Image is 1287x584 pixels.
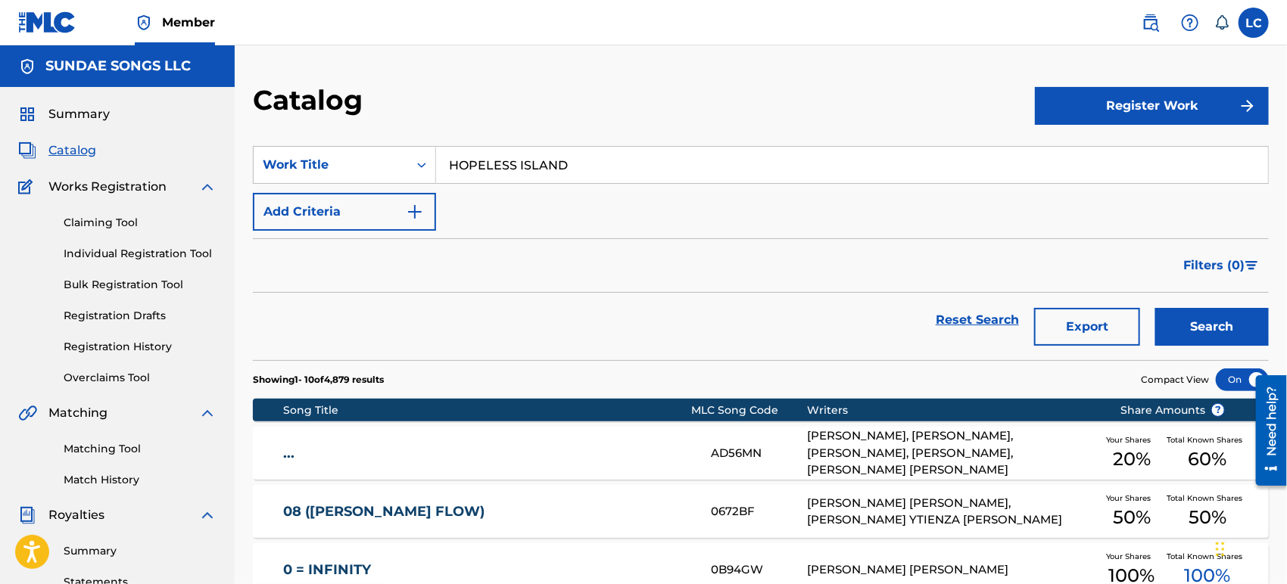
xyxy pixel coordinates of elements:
span: Summary [48,105,110,123]
button: Register Work [1035,87,1269,125]
img: help [1181,14,1199,32]
div: User Menu [1239,8,1269,38]
a: Summary [64,543,217,559]
img: search [1142,14,1160,32]
img: Works Registration [18,178,38,196]
span: 20 % [1113,446,1151,473]
span: Filters ( 0 ) [1183,256,1245,275]
a: CatalogCatalog [18,141,96,160]
h2: Catalog [253,83,370,117]
span: 50 % [1113,504,1151,531]
div: Song Title [283,402,691,418]
span: Your Shares [1107,434,1158,446]
div: Notifications [1214,15,1229,30]
span: Works Registration [48,178,167,196]
a: Matching Tool [64,441,217,457]
div: [PERSON_NAME], [PERSON_NAME], [PERSON_NAME], [PERSON_NAME], [PERSON_NAME] [PERSON_NAME] [808,427,1097,479]
a: Claiming Tool [64,215,217,231]
div: Work Title [263,156,399,174]
img: Accounts [18,57,36,76]
div: 0672BF [711,503,807,520]
span: Member [162,14,215,31]
img: 9d2ae6d4665cec9f34b9.svg [406,203,424,221]
a: SummarySummary [18,105,110,123]
div: Writers [808,402,1097,418]
div: Drag [1216,527,1225,572]
span: Share Amounts [1120,402,1225,418]
img: Summary [18,105,36,123]
span: Your Shares [1107,492,1158,504]
iframe: Resource Center [1245,369,1287,491]
img: expand [198,178,217,196]
a: Registration History [64,339,217,355]
img: Matching [18,404,37,422]
img: Top Rightsholder [135,14,153,32]
span: 60 % [1189,446,1227,473]
div: MLC Song Code [692,402,808,418]
span: Total Known Shares [1167,551,1248,562]
img: MLC Logo [18,11,76,33]
a: Reset Search [928,303,1027,337]
div: Help [1175,8,1205,38]
span: 50 % [1189,504,1226,531]
div: AD56MN [711,445,807,462]
span: Catalog [48,141,96,160]
a: Overclaims Tool [64,370,217,386]
span: ? [1212,404,1224,416]
a: Bulk Registration Tool [64,277,217,293]
img: f7272a7cc735f4ea7f67.svg [1239,97,1257,115]
button: Search [1155,308,1269,346]
span: Matching [48,404,108,422]
a: Registration Drafts [64,308,217,324]
div: [PERSON_NAME] [PERSON_NAME] [808,561,1097,579]
iframe: Chat Widget [1211,511,1287,584]
div: 0B94GW [711,561,807,579]
span: Compact View [1141,373,1209,387]
img: expand [198,404,217,422]
button: Filters (0) [1174,247,1269,284]
a: Match History [64,472,217,488]
a: 08 ([PERSON_NAME] FLOW) [283,503,690,520]
div: [PERSON_NAME] [PERSON_NAME], [PERSON_NAME] YTIENZA [PERSON_NAME] [808,495,1097,529]
p: Showing 1 - 10 of 4,879 results [253,373,384,387]
span: Total Known Shares [1167,492,1248,504]
img: expand [198,506,217,524]
span: Total Known Shares [1167,434,1248,446]
img: Catalog [18,141,36,160]
span: Your Shares [1107,551,1158,562]
a: Individual Registration Tool [64,246,217,262]
img: filter [1245,261,1258,270]
span: Royalties [48,506,104,524]
button: Add Criteria [253,193,436,231]
a: ... [283,445,690,462]
button: Export [1034,308,1140,346]
img: Royalties [18,506,36,524]
h5: SUNDAE SONGS LLC [45,57,191,75]
form: Search Form [253,146,1269,360]
a: 0 = INFINITY [283,561,690,579]
a: Public Search [1136,8,1166,38]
